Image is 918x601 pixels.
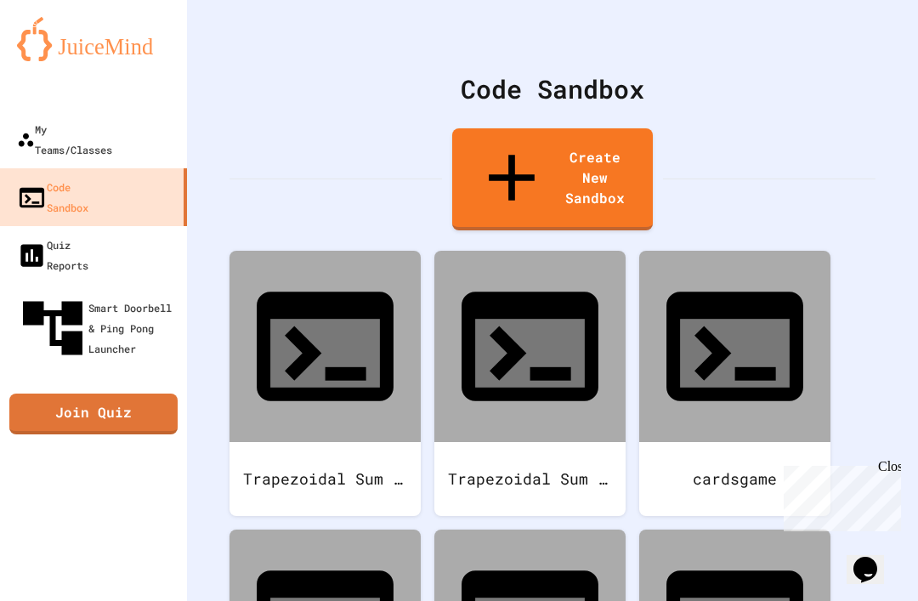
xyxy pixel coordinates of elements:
a: cardsgame [639,251,830,516]
img: logo-orange.svg [17,17,170,61]
div: Code Sandbox [229,70,875,108]
a: Trapezoidal Sum 2.0 [229,251,421,516]
div: Code Sandbox [17,177,88,218]
div: Smart Doorbell & Ping Pong Launcher [17,292,180,364]
iframe: chat widget [847,533,901,584]
div: Trapezoidal Sum thingy [434,442,626,516]
div: My Teams/Classes [17,119,112,160]
a: Trapezoidal Sum thingy [434,251,626,516]
div: Trapezoidal Sum 2.0 [229,442,421,516]
a: Join Quiz [9,394,178,434]
div: cardsgame [639,442,830,516]
div: Chat with us now!Close [7,7,117,108]
div: Quiz Reports [17,235,88,275]
a: Create New Sandbox [452,128,653,230]
iframe: chat widget [777,459,901,531]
